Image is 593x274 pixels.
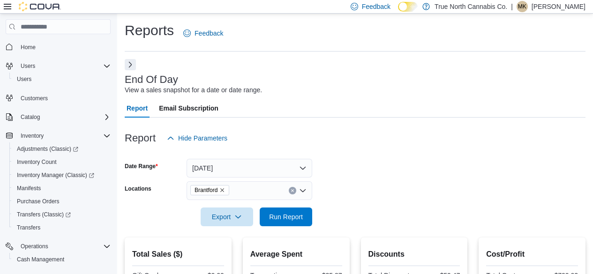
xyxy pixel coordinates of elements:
button: Manifests [9,182,114,195]
h2: Cost/Profit [486,249,578,260]
a: Inventory Manager (Classic) [13,170,98,181]
span: Feedback [195,29,223,38]
label: Date Range [125,163,158,170]
button: Remove Brantford from selection in this group [219,187,225,193]
a: Adjustments (Classic) [9,142,114,156]
button: Export [201,207,253,226]
button: Operations [2,240,114,253]
a: Feedback [180,24,227,43]
button: Inventory Count [9,156,114,169]
span: Inventory [17,130,111,141]
a: Inventory Manager (Classic) [9,169,114,182]
span: MK [518,1,526,12]
h2: Total Sales ($) [132,249,224,260]
span: Report [127,99,148,118]
label: Locations [125,185,151,193]
span: Run Report [269,212,303,222]
div: Melanie Kowalski [517,1,528,12]
a: Transfers [13,222,44,233]
p: | [511,1,513,12]
button: [DATE] [187,159,312,178]
a: Purchase Orders [13,196,63,207]
input: Dark Mode [398,2,418,12]
span: Brantford [190,185,229,195]
span: Purchase Orders [13,196,111,207]
span: Inventory Manager (Classic) [17,171,94,179]
span: Manifests [13,183,111,194]
button: Transfers [9,221,114,234]
button: Customers [2,91,114,105]
button: Inventory [2,129,114,142]
span: Catalog [21,113,40,121]
span: Transfers (Classic) [13,209,111,220]
span: Email Subscription [159,99,218,118]
a: Home [17,42,39,53]
h2: Average Spent [250,249,342,260]
h3: End Of Day [125,74,178,85]
span: Hide Parameters [178,133,227,143]
span: Transfers [13,222,111,233]
span: Users [21,62,35,70]
span: Brantford [195,185,218,195]
a: Inventory Count [13,156,60,168]
span: Customers [21,95,48,102]
button: Hide Parameters [163,129,231,148]
a: Transfers (Classic) [13,209,75,220]
button: Users [9,73,114,86]
span: Users [13,74,111,85]
span: Feedback [362,2,390,11]
button: Users [2,59,114,73]
button: Operations [17,241,52,252]
button: Open list of options [299,187,307,194]
span: Transfers [17,224,40,231]
span: Inventory Count [13,156,111,168]
button: Users [17,60,39,72]
span: Home [17,41,111,52]
span: Transfers (Classic) [17,211,71,218]
p: True North Cannabis Co. [435,1,507,12]
a: Manifests [13,183,45,194]
span: Export [206,207,248,226]
span: Customers [17,92,111,104]
span: Inventory [21,132,44,140]
span: Users [17,75,31,83]
button: Run Report [260,207,312,226]
button: Home [2,40,114,53]
a: Users [13,74,35,85]
span: Inventory Manager (Classic) [13,170,111,181]
span: Operations [21,243,48,250]
button: Cash Management [9,253,114,266]
span: Cash Management [17,256,64,263]
span: Catalog [17,111,111,123]
div: View a sales snapshot for a date or date range. [125,85,262,95]
span: Cash Management [13,254,111,265]
a: Customers [17,93,52,104]
button: Clear input [289,187,296,194]
h3: Report [125,133,156,144]
span: Operations [17,241,111,252]
span: Inventory Count [17,158,57,166]
span: Users [17,60,111,72]
span: Purchase Orders [17,198,60,205]
p: [PERSON_NAME] [532,1,585,12]
button: Next [125,59,136,70]
h2: Discounts [368,249,460,260]
h1: Reports [125,21,174,40]
span: Adjustments (Classic) [17,145,78,153]
a: Adjustments (Classic) [13,143,82,155]
button: Catalog [2,111,114,124]
button: Purchase Orders [9,195,114,208]
a: Cash Management [13,254,68,265]
a: Transfers (Classic) [9,208,114,221]
img: Cova [19,2,61,11]
span: Adjustments (Classic) [13,143,111,155]
span: Home [21,44,36,51]
button: Inventory [17,130,47,141]
span: Manifests [17,185,41,192]
button: Catalog [17,111,44,123]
